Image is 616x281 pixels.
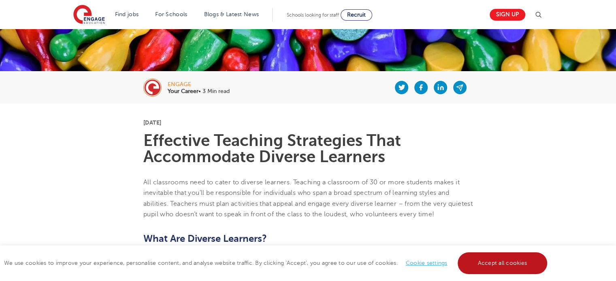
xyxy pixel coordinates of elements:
a: Find jobs [115,11,139,17]
span: Recruit [347,12,366,18]
a: For Schools [155,11,187,17]
div: engage [168,82,230,87]
span: What Are Diverse Learners? [143,233,267,244]
a: Recruit [341,9,372,21]
a: Cookie settings [406,260,448,266]
img: Engage Education [73,5,105,25]
span: Schools looking for staff [287,12,339,18]
span: All classrooms need to cater to diverse learners. Teaching a classroom of 30 or more students mak... [143,179,473,218]
b: Your Career [168,88,198,94]
a: Accept all cookies [458,252,548,274]
h1: Effective Teaching Strategies That Accommodate Diverse Learners [143,133,473,165]
p: • 3 Min read [168,89,230,94]
a: Blogs & Latest News [204,11,259,17]
p: [DATE] [143,120,473,125]
a: Sign up [490,9,525,21]
span: We use cookies to improve your experience, personalise content, and analyse website traffic. By c... [4,260,549,266]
